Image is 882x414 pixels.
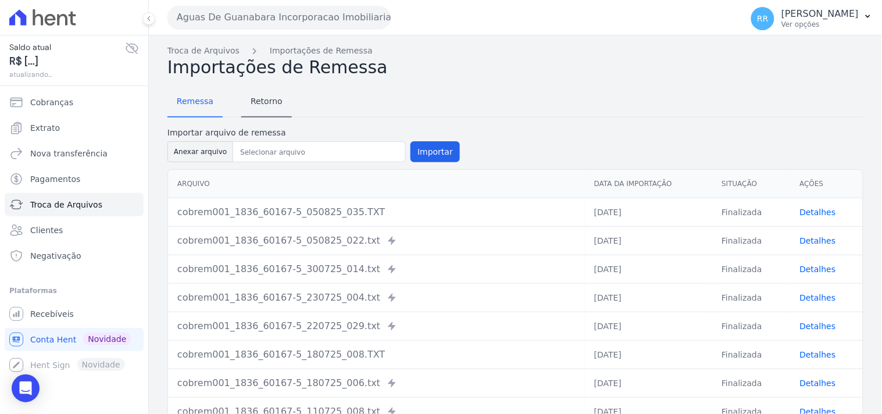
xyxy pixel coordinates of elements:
[167,87,223,117] a: Remessa
[241,87,292,117] a: Retorno
[177,205,576,219] div: cobrem001_1836_60167-5_050825_035.TXT
[177,376,576,390] div: cobrem001_1836_60167-5_180725_006.txt
[167,57,863,78] h2: Importações de Remessa
[585,283,712,312] td: [DATE]
[712,369,790,397] td: Finalizada
[5,193,144,216] a: Troca de Arquivos
[177,291,576,305] div: cobrem001_1836_60167-5_230725_004.txt
[30,250,81,262] span: Negativação
[712,283,790,312] td: Finalizada
[800,322,836,331] a: Detalhes
[168,170,585,198] th: Arquivo
[712,198,790,226] td: Finalizada
[5,244,144,267] a: Negativação
[9,41,125,53] span: Saldo atual
[9,53,125,69] span: R$ [...]
[742,2,882,35] button: RR [PERSON_NAME] Ver opções
[30,97,73,108] span: Cobranças
[585,198,712,226] td: [DATE]
[9,91,139,377] nav: Sidebar
[83,333,131,345] span: Novidade
[167,141,233,162] button: Anexar arquivo
[30,308,74,320] span: Recebíveis
[244,90,290,113] span: Retorno
[5,219,144,242] a: Clientes
[30,334,76,345] span: Conta Hent
[167,127,460,139] label: Importar arquivo de remessa
[585,226,712,255] td: [DATE]
[5,328,144,351] a: Conta Hent Novidade
[712,340,790,369] td: Finalizada
[235,145,403,159] input: Selecionar arquivo
[712,255,790,283] td: Finalizada
[30,173,80,185] span: Pagamentos
[5,116,144,140] a: Extrato
[585,369,712,397] td: [DATE]
[167,6,391,29] button: Aguas De Guanabara Incorporacao Imobiliaria SPE LTDA
[712,226,790,255] td: Finalizada
[712,170,790,198] th: Situação
[712,312,790,340] td: Finalizada
[9,69,125,80] span: atualizando...
[30,148,108,159] span: Nova transferência
[167,45,863,57] nav: Breadcrumb
[177,234,576,248] div: cobrem001_1836_60167-5_050825_022.txt
[30,199,102,210] span: Troca de Arquivos
[177,319,576,333] div: cobrem001_1836_60167-5_220725_029.txt
[170,90,220,113] span: Remessa
[800,293,836,302] a: Detalhes
[410,141,460,162] button: Importar
[5,91,144,114] a: Cobranças
[30,224,63,236] span: Clientes
[167,45,240,57] a: Troca de Arquivos
[5,167,144,191] a: Pagamentos
[585,170,712,198] th: Data da Importação
[177,262,576,276] div: cobrem001_1836_60167-5_300725_014.txt
[757,15,768,23] span: RR
[800,265,836,274] a: Detalhes
[781,8,859,20] p: [PERSON_NAME]
[800,350,836,359] a: Detalhes
[800,208,836,217] a: Detalhes
[800,236,836,245] a: Detalhes
[177,348,576,362] div: cobrem001_1836_60167-5_180725_008.TXT
[12,374,40,402] div: Open Intercom Messenger
[30,122,60,134] span: Extrato
[585,340,712,369] td: [DATE]
[585,312,712,340] td: [DATE]
[791,170,863,198] th: Ações
[781,20,859,29] p: Ver opções
[270,45,373,57] a: Importações de Remessa
[585,255,712,283] td: [DATE]
[800,379,836,388] a: Detalhes
[5,302,144,326] a: Recebíveis
[9,284,139,298] div: Plataformas
[5,142,144,165] a: Nova transferência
